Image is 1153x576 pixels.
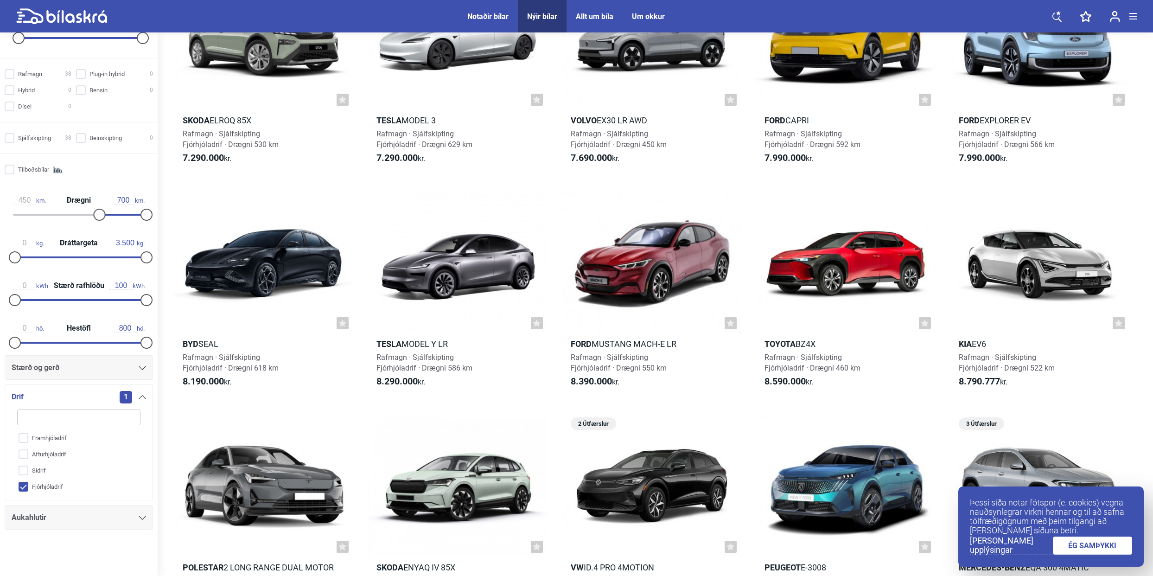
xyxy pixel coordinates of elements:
h2: Elroq 85x [174,115,353,126]
h2: Mustang Mach-E LR [562,339,741,349]
h2: EQA 300 4MATIC [950,562,1129,573]
span: 38 [65,69,71,79]
span: Rafmagn · Sjálfskipting Fjórhjóladrif · Drægni 550 km [571,353,667,372]
h2: Seal [174,339,353,349]
b: 8.790.777 [959,376,1000,387]
span: kr. [183,153,231,164]
b: Tesla [376,115,401,125]
b: Peugeot [764,563,801,572]
span: 0 [68,85,71,95]
span: kr. [376,153,425,164]
span: 1 [120,391,132,403]
span: kr. [183,376,231,387]
b: 7.290.000 [376,152,418,163]
h2: EV6 [950,339,1129,349]
span: Rafmagn · Sjálfskipting Fjórhjóladrif · Drægni 629 km [376,129,472,149]
span: Hybrid [18,85,35,95]
span: kr. [376,376,425,387]
span: kr. [959,153,1007,164]
a: FordMustang Mach-E LRRafmagn · SjálfskiptingFjórhjóladrif · Drægni 550 km8.390.000kr. [562,191,741,396]
span: Rafmagn · Sjálfskipting Fjórhjóladrif · Drægni 592 km [764,129,860,149]
b: 7.990.000 [959,152,1000,163]
span: 3 Útfærslur [963,417,1000,430]
h2: e-3008 [756,562,935,573]
span: 38 [65,133,71,143]
a: ToyotabZ4XRafmagn · SjálfskiptingFjórhjóladrif · Drægni 460 km8.590.000kr. [756,191,935,396]
span: Stærð og gerð [12,361,59,374]
span: kr. [959,376,1007,387]
b: Ford [571,339,592,349]
b: VW [571,563,584,572]
span: 0 [150,133,153,143]
span: Rafmagn · Sjálfskipting Fjórhjóladrif · Drægni 460 km [764,353,860,372]
b: 7.290.000 [183,152,224,163]
b: Skoda [376,563,403,572]
a: TeslaModel Y LRRafmagn · SjálfskiptingFjórhjóladrif · Drægni 586 km8.290.000kr. [368,191,547,396]
h2: Enyaq iV 85X [368,562,547,573]
span: Bensín [89,85,108,95]
span: Rafmagn · Sjálfskipting Fjórhjóladrif · Drægni 618 km [183,353,279,372]
span: km. [112,196,145,205]
h2: EX30 LR AWD [562,115,741,126]
b: 7.990.000 [764,152,806,163]
b: Polestar [183,563,223,572]
span: Rafmagn · Sjálfskipting Fjórhjóladrif · Drægni 450 km [571,129,667,149]
a: Notaðir bílar [467,12,509,21]
span: Drif [12,390,24,403]
span: Rafmagn [18,69,42,79]
span: Rafmagn · Sjálfskipting Fjórhjóladrif · Drægni 566 km [959,129,1055,149]
p: Þessi síða notar fótspor (e. cookies) vegna nauðsynlegrar virkni hennar og til að safna tölfræðig... [970,498,1132,535]
a: Um okkur [632,12,665,21]
span: Rafmagn · Sjálfskipting Fjórhjóladrif · Drægni 586 km [376,353,472,372]
a: Allt um bíla [576,12,613,21]
span: 2 Útfærslur [575,417,612,430]
span: Dráttargeta [57,239,100,247]
b: Mercedes-Benz [959,563,1026,572]
span: hö. [13,324,44,333]
b: 8.290.000 [376,376,418,387]
h2: Explorer EV [950,115,1129,126]
span: 0 [150,69,153,79]
h2: Model Y LR [368,339,547,349]
span: kg. [13,239,44,247]
b: Ford [959,115,980,125]
span: hö. [114,324,145,333]
a: BYDSealRafmagn · SjálfskiptingFjórhjóladrif · Drægni 618 km8.190.000kr. [174,191,353,396]
h2: 2 Long range Dual motor [174,562,353,573]
span: kr. [571,376,619,387]
b: BYD [183,339,198,349]
span: Rafmagn · Sjálfskipting Fjórhjóladrif · Drægni 530 km [183,129,279,149]
span: km. [13,196,46,205]
span: Tilboðsbílar [18,165,49,174]
span: kr. [764,376,813,387]
span: kr. [764,153,813,164]
span: kr. [571,153,619,164]
b: Ford [764,115,785,125]
b: Skoda [183,115,210,125]
span: Drægni [64,197,93,204]
span: Dísel [18,102,32,111]
a: Nýir bílar [527,12,557,21]
h2: bZ4X [756,339,935,349]
a: [PERSON_NAME] upplýsingar [970,536,1053,555]
a: ÉG SAMÞYKKI [1053,537,1133,555]
b: Kia [959,339,972,349]
a: KiaEV6Rafmagn · SjálfskiptingFjórhjóladrif · Drægni 522 km8.790.777kr. [950,191,1129,396]
span: Hestöfl [64,325,93,332]
span: 0 [68,102,71,111]
span: Sjálfskipting [18,133,51,143]
b: Tesla [376,339,401,349]
span: 0 [150,85,153,95]
span: Rafmagn · Sjálfskipting Fjórhjóladrif · Drægni 522 km [959,353,1055,372]
span: Plug-in hybrid [89,69,125,79]
b: 8.190.000 [183,376,224,387]
b: Toyota [764,339,796,349]
h2: Model 3 [368,115,547,126]
span: kg. [114,239,145,247]
span: Aukahlutir [12,511,46,524]
span: Beinskipting [89,133,122,143]
b: 7.690.000 [571,152,612,163]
